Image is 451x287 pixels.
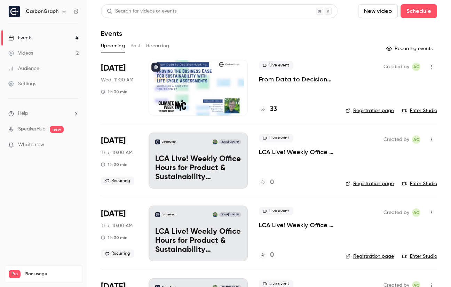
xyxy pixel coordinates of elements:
span: [DATE] [101,208,126,220]
div: 1 h 30 min [101,235,127,240]
div: Sep 24 Wed, 1:00 PM (America/New York) [101,60,137,115]
span: [DATE] 10:00 AM [219,212,241,217]
button: Upcoming [101,40,125,51]
span: Alexander Crease [412,208,420,217]
h6: CarbonGraph [26,8,58,15]
span: Recurring [101,177,134,185]
span: AC [413,63,419,71]
span: Created by [383,208,409,217]
button: Recurring events [383,43,437,54]
p: CarbonGraph [162,213,176,216]
a: LCA Live! Weekly Office Hours for Product & Sustainability Innovators [259,221,334,229]
a: From Data to Decision-Making: Proving the Business Case for Sustainability with Life Cycle Assess... [259,75,334,83]
span: Created by [383,135,409,144]
img: LCA Live! Weekly Office Hours for Product & Sustainability Innovators [155,212,160,217]
iframe: Noticeable Trigger [70,142,79,148]
span: Created by [383,63,409,71]
h4: 33 [270,105,277,114]
span: Help [18,110,28,117]
h4: 0 [270,250,274,260]
img: Alexander Crease [213,139,217,144]
a: LCA Live! Weekly Office Hours for Product & Sustainability InnovatorsCarbonGraphAlexander Crease[... [149,133,248,188]
span: Thu, 10:00 AM [101,149,133,156]
span: new [50,126,64,133]
span: Live event [259,134,293,142]
h1: Events [101,29,122,38]
div: 1 h 30 min [101,162,127,167]
div: Search for videos or events [107,8,176,15]
span: Alexander Crease [412,135,420,144]
li: help-dropdown-opener [8,110,79,117]
p: LCA Live! Weekly Office Hours for Product & Sustainability Innovators [155,155,241,182]
button: Recurring [146,40,169,51]
h4: 0 [270,178,274,187]
img: CarbonGraph [9,6,20,17]
span: Alexander Crease [412,63,420,71]
a: 0 [259,250,274,260]
a: LCA Live! Weekly Office Hours for Product & Sustainability InnovatorsCarbonGraphAlexander Crease[... [149,206,248,261]
span: AC [413,208,419,217]
a: Enter Studio [402,180,437,187]
a: Registration page [346,253,394,260]
a: Enter Studio [402,253,437,260]
button: Past [130,40,141,51]
a: LCA Live! Weekly Office Hours for Product & Sustainability Innovators [259,148,334,156]
a: 0 [259,178,274,187]
div: Settings [8,80,36,87]
img: Alexander Crease [213,212,217,217]
div: Oct 9 Thu, 9:00 AM (America/Los Angeles) [101,206,137,261]
a: SpeakerHub [18,126,46,133]
span: [DATE] [101,63,126,74]
span: Pro [9,270,21,278]
img: LCA Live! Weekly Office Hours for Product & Sustainability Innovators [155,139,160,144]
span: [DATE] [101,135,126,146]
span: Live event [259,61,293,70]
div: Videos [8,50,33,57]
div: Events [8,34,32,41]
p: LCA Live! Weekly Office Hours for Product & Sustainability Innovators [155,228,241,254]
a: Registration page [346,107,394,114]
span: AC [413,135,419,144]
span: [DATE] 10:00 AM [219,139,241,144]
span: Wed, 11:00 AM [101,77,133,83]
button: Schedule [401,4,437,18]
span: Live event [259,207,293,215]
p: CarbonGraph [162,140,176,144]
div: Audience [8,65,39,72]
span: Recurring [101,249,134,258]
a: 33 [259,105,277,114]
button: New video [358,4,398,18]
div: 1 h 30 min [101,89,127,95]
a: Registration page [346,180,394,187]
div: Oct 2 Thu, 9:00 AM (America/Los Angeles) [101,133,137,188]
span: What's new [18,141,44,149]
a: Enter Studio [402,107,437,114]
span: Plan usage [25,271,78,277]
span: Thu, 10:00 AM [101,222,133,229]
